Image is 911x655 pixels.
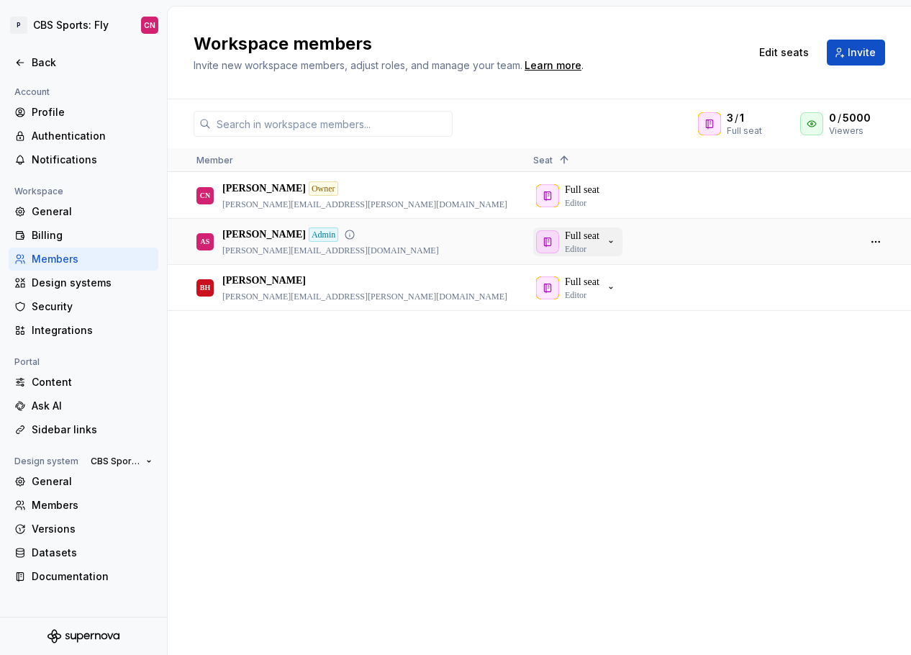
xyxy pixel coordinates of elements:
div: Design system [9,453,84,470]
div: General [32,204,153,219]
a: Ask AI [9,394,158,417]
div: Integrations [32,323,153,338]
div: Viewers [829,125,885,137]
p: Full seat [565,229,599,243]
div: Owner [309,181,338,196]
span: 1 [740,111,744,125]
div: CN [200,181,210,209]
div: Back [32,55,153,70]
div: Ask AI [32,399,153,413]
div: Content [32,375,153,389]
div: Admin [309,227,338,242]
div: Sidebar links [32,423,153,437]
div: Notifications [32,153,153,167]
a: Back [9,51,158,74]
p: Full seat [565,275,599,289]
div: Members [32,498,153,512]
a: Authentication [9,125,158,148]
div: General [32,474,153,489]
span: CBS Sports: Fly [91,456,140,467]
p: [PERSON_NAME] [222,274,306,288]
div: Members [32,252,153,266]
a: Sidebar links [9,418,158,441]
div: BH [200,274,210,302]
a: Profile [9,101,158,124]
div: Security [32,299,153,314]
span: . [522,60,584,71]
a: Documentation [9,565,158,588]
p: [PERSON_NAME][EMAIL_ADDRESS][PERSON_NAME][DOMAIN_NAME] [222,199,507,210]
div: AS [201,227,210,256]
span: 0 [829,111,836,125]
a: General [9,470,158,493]
a: Content [9,371,158,394]
a: Design systems [9,271,158,294]
svg: Supernova Logo [47,629,119,643]
span: Edit seats [759,45,809,60]
div: Datasets [32,546,153,560]
div: Account [9,83,55,101]
div: P [10,17,27,34]
div: Versions [32,522,153,536]
p: Editor [565,289,586,301]
button: Full seatEditor [533,274,622,302]
div: CBS Sports: Fly [33,18,109,32]
a: Versions [9,518,158,541]
a: Datasets [9,541,158,564]
div: / [727,111,762,125]
div: Authentication [32,129,153,143]
input: Search in workspace members... [211,111,453,137]
h2: Workspace members [194,32,584,55]
span: Invite new workspace members, adjust roles, and manage your team. [194,59,522,71]
p: Editor [565,243,586,255]
button: Invite [827,40,885,65]
a: Members [9,248,158,271]
a: Notifications [9,148,158,171]
span: 3 [727,111,733,125]
div: Documentation [32,569,153,584]
div: / [829,111,885,125]
a: Learn more [525,58,581,73]
div: Profile [32,105,153,119]
div: CN [144,19,155,31]
span: 5000 [843,111,871,125]
p: [PERSON_NAME] [222,227,306,242]
p: [PERSON_NAME][EMAIL_ADDRESS][DOMAIN_NAME] [222,245,439,256]
div: Design systems [32,276,153,290]
div: Workspace [9,183,69,200]
div: Portal [9,353,45,371]
p: [PERSON_NAME] [222,181,306,196]
a: Security [9,295,158,318]
div: Billing [32,228,153,243]
a: Billing [9,224,158,247]
a: Integrations [9,319,158,342]
a: General [9,200,158,223]
div: Full seat [727,125,762,137]
span: Invite [848,45,876,60]
span: Member [196,155,233,166]
button: Full seatEditor [533,227,622,256]
button: Edit seats [750,40,818,65]
span: Seat [533,155,553,166]
p: [PERSON_NAME][EMAIL_ADDRESS][PERSON_NAME][DOMAIN_NAME] [222,291,507,302]
a: Members [9,494,158,517]
button: PCBS Sports: FlyCN [3,9,164,41]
